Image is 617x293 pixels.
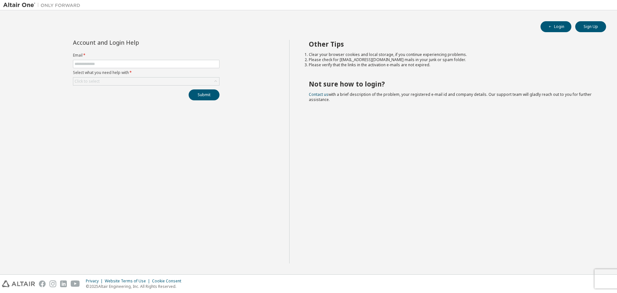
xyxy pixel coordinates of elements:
img: altair_logo.svg [2,280,35,287]
button: Sign Up [575,21,606,32]
span: with a brief description of the problem, your registered e-mail id and company details. Our suppo... [309,92,592,102]
h2: Not sure how to login? [309,80,595,88]
img: facebook.svg [39,280,46,287]
li: Please check for [EMAIL_ADDRESS][DOMAIN_NAME] mails in your junk or spam folder. [309,57,595,62]
button: Submit [189,89,219,100]
label: Email [73,53,219,58]
div: Click to select [75,79,100,84]
a: Contact us [309,92,328,97]
div: Privacy [86,279,105,284]
img: youtube.svg [71,280,80,287]
p: © 2025 Altair Engineering, Inc. All Rights Reserved. [86,284,185,289]
img: linkedin.svg [60,280,67,287]
button: Login [541,21,571,32]
img: Altair One [3,2,84,8]
li: Clear your browser cookies and local storage, if you continue experiencing problems. [309,52,595,57]
div: Account and Login Help [73,40,190,45]
div: Click to select [73,78,219,85]
li: Please verify that the links in the activation e-mails are not expired. [309,62,595,68]
img: instagram.svg [49,280,56,287]
div: Website Terms of Use [105,279,152,284]
label: Select what you need help with [73,70,219,75]
div: Cookie Consent [152,279,185,284]
h2: Other Tips [309,40,595,48]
